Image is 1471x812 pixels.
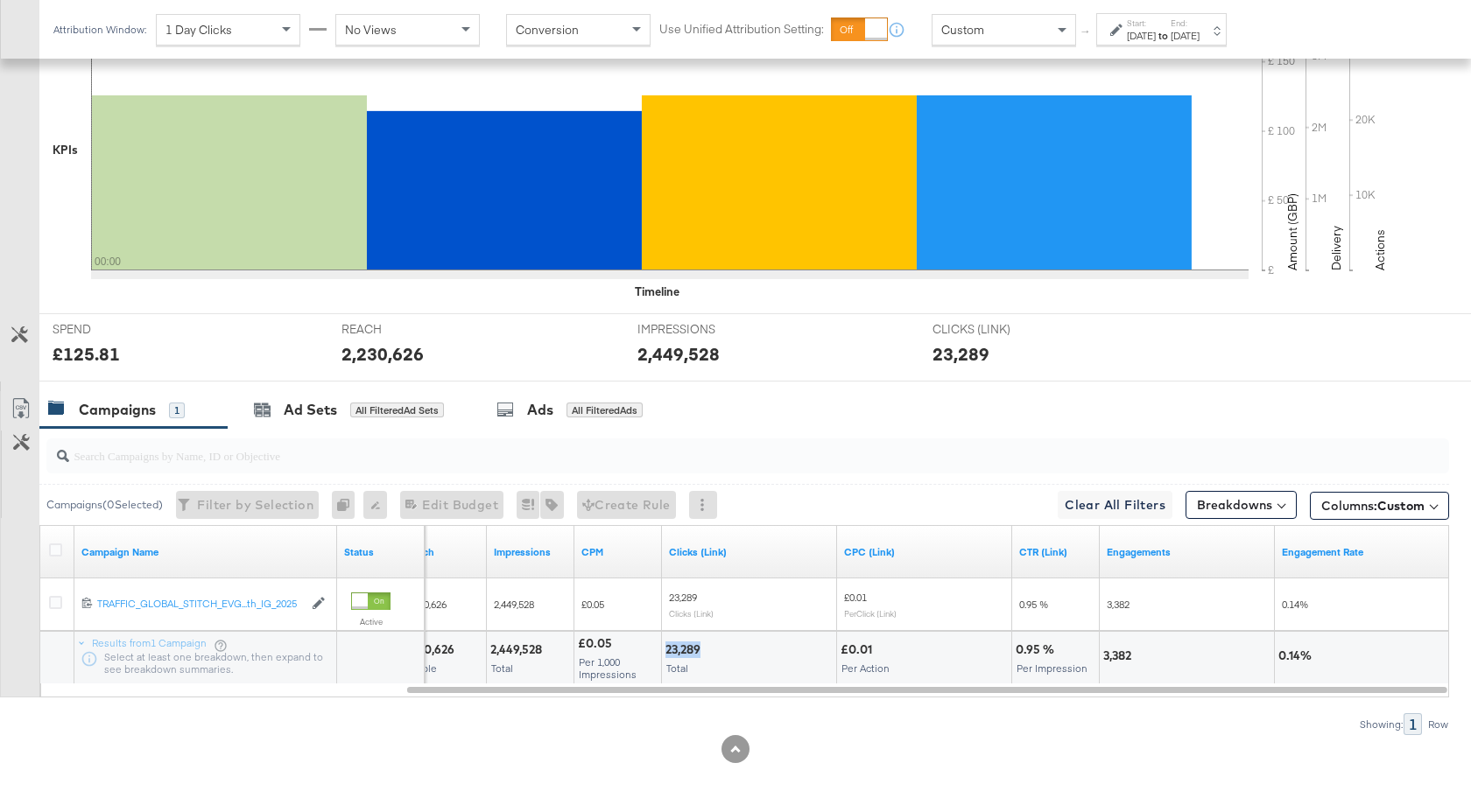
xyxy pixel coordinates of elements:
[1377,498,1425,514] span: Custom
[1284,193,1300,270] text: Amount (GBP)
[332,491,363,519] div: 0
[844,608,897,619] sub: Per Click (Link)
[69,431,1322,465] input: Search Campaigns by Name, ID or Objective
[578,635,617,652] div: £0.05
[1171,17,1200,29] label: End:
[1078,30,1094,36] span: ↑
[1127,17,1156,29] label: Start:
[933,341,989,367] div: 23,289
[490,641,547,658] div: 2,449,528
[53,142,78,158] div: KPIs
[669,545,830,559] a: The number of clicks on links appearing on your ad or Page that direct people to your sites off F...
[46,497,163,513] div: Campaigns ( 0 Selected)
[1107,545,1268,559] a: Post Likes + Post Reactions + Post Comments + Page Likes
[527,400,553,420] div: Ads
[844,591,867,604] span: £0.01
[1019,545,1093,559] a: The number of clicks received on a link in your ad divided by the number of impressions.
[1278,647,1317,664] div: 0.14%
[659,21,824,38] label: Use Unified Attribution Setting:
[933,321,1064,338] span: CLICKS (LINK)
[351,616,391,627] label: Active
[516,22,579,38] span: Conversion
[1171,29,1200,43] div: [DATE]
[79,400,156,420] div: Campaigns
[494,598,534,611] span: 2,449,528
[53,321,184,338] span: SPEND
[53,341,120,367] div: £125.81
[1427,718,1449,731] div: Row
[1107,598,1130,611] span: 3,382
[844,545,1005,559] a: The average cost for each link click you've received from your ad.
[581,598,604,611] span: £0.05
[1359,718,1404,731] div: Showing:
[1282,545,1443,559] a: # of Engagements / Impressions
[97,597,303,611] div: TRAFFIC_GLOBAL_STITCH_EVG...th_IG_2025
[665,641,706,658] div: 23,289
[941,22,984,38] span: Custom
[1156,29,1171,42] strong: to
[1103,647,1137,664] div: 3,382
[491,661,513,675] span: Total
[1016,641,1059,658] div: 0.95 %
[284,400,337,420] div: Ad Sets
[635,283,679,300] div: Timeline
[53,24,147,36] div: Attribution Window:
[97,597,303,612] a: TRAFFIC_GLOBAL_STITCH_EVG...th_IG_2025
[345,22,397,38] span: No Views
[341,341,424,367] div: 2,230,626
[1404,713,1422,735] div: 1
[1282,598,1308,611] span: 0.14%
[1127,29,1156,43] div: [DATE]
[1186,491,1297,519] button: Breakdowns
[841,661,890,675] span: Per Action
[666,661,688,675] span: Total
[1310,492,1449,520] button: Columns:Custom
[1019,598,1048,611] span: 0.95 %
[494,545,567,559] a: The number of times your ad was served. On mobile apps an ad is counted as served the first time ...
[165,22,232,38] span: 1 Day Clicks
[669,608,714,619] sub: Clicks (Link)
[1328,226,1344,270] text: Delivery
[1065,494,1165,516] span: Clear All Filters
[637,341,720,367] div: 2,449,528
[841,641,877,658] div: £0.01
[1321,497,1425,514] span: Columns:
[1058,491,1172,519] button: Clear All Filters
[81,545,330,559] a: Your campaign name.
[1017,661,1087,675] span: Per Impression
[579,655,637,681] span: Per 1,000 Impressions
[637,321,769,338] span: IMPRESSIONS
[403,641,460,658] div: 2,230,626
[567,402,643,418] div: All Filtered Ads
[1372,229,1388,270] text: Actions
[344,545,418,559] a: Shows the current state of your Ad Campaign.
[350,402,444,418] div: All Filtered Ad Sets
[581,545,655,559] a: The average cost you've paid to have 1,000 impressions of your ad.
[406,545,480,559] a: The number of people your ad was served to.
[169,402,185,418] div: 1
[341,321,473,338] span: REACH
[669,591,697,604] span: 23,289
